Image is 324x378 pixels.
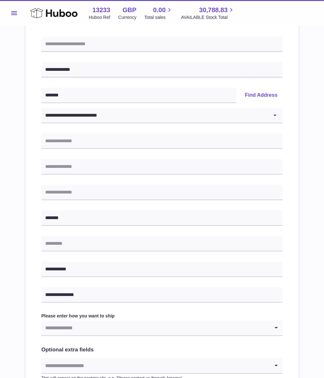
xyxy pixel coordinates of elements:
[145,14,173,21] span: Total sales
[145,6,173,21] a: 0.00 Total sales
[181,6,235,21] a: 30,788.83 AVAILABLE Stock Total
[41,313,283,319] label: Please enter how you want to ship
[41,358,270,373] input: Search for option
[122,6,136,14] strong: GBP
[199,6,228,14] span: 30,788.83
[240,88,283,103] button: Find Address
[41,358,283,374] div: Search for option
[181,14,235,21] span: AVAILABLE Stock Total
[41,321,283,336] div: Search for option
[89,14,110,21] div: Huboo Ref
[41,321,270,335] input: Search for option
[118,14,137,21] div: Currency
[41,346,283,354] h2: Optional extra fields
[92,6,110,14] strong: 13233
[153,6,166,14] span: 0.00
